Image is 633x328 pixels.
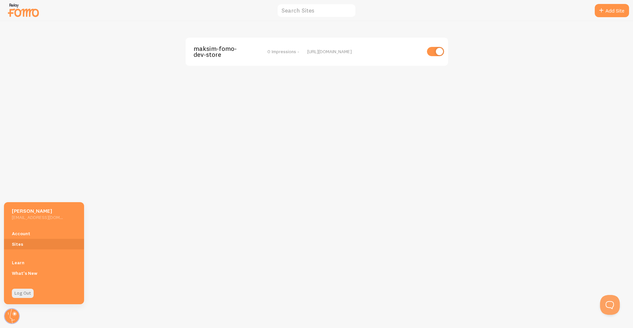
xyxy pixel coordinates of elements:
[194,46,247,58] span: maksim-fomo-dev-store
[12,207,63,214] h5: [PERSON_NAME]
[267,49,299,55] span: 0 Impressions -
[307,49,421,55] div: [URL][DOMAIN_NAME]
[7,2,40,18] img: fomo-relay-logo-orange.svg
[12,214,63,220] h5: [EMAIL_ADDRESS][DOMAIN_NAME]
[600,295,620,315] iframe: Help Scout Beacon - Open
[4,228,84,239] a: Account
[4,268,84,278] a: What's New
[4,257,84,268] a: Learn
[4,239,84,249] a: Sites
[12,289,34,298] a: Log Out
